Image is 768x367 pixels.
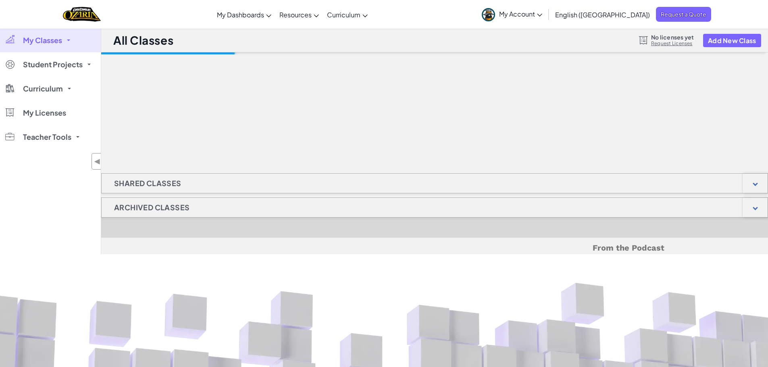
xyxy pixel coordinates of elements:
span: My Dashboards [217,10,264,19]
span: Resources [279,10,312,19]
a: Ozaria by CodeCombat logo [63,6,100,23]
h1: Archived Classes [102,197,202,218]
a: English ([GEOGRAPHIC_DATA]) [551,4,654,25]
h1: All Classes [113,33,173,48]
span: Curriculum [23,85,63,92]
span: Teacher Tools [23,133,71,141]
h5: From the Podcast [205,242,664,254]
a: My Account [478,2,546,27]
a: Request Licenses [651,40,694,47]
img: avatar [482,8,495,21]
span: My Licenses [23,109,66,116]
span: My Classes [23,37,62,44]
span: ◀ [94,156,101,167]
a: Request a Quote [656,7,711,22]
a: My Dashboards [213,4,275,25]
span: My Account [499,10,542,18]
span: English ([GEOGRAPHIC_DATA]) [555,10,650,19]
span: Student Projects [23,61,83,68]
button: Add New Class [703,34,761,47]
span: No licenses yet [651,34,694,40]
span: Curriculum [327,10,360,19]
a: Resources [275,4,323,25]
img: Home [63,6,100,23]
h1: Shared Classes [102,173,194,193]
a: Curriculum [323,4,372,25]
